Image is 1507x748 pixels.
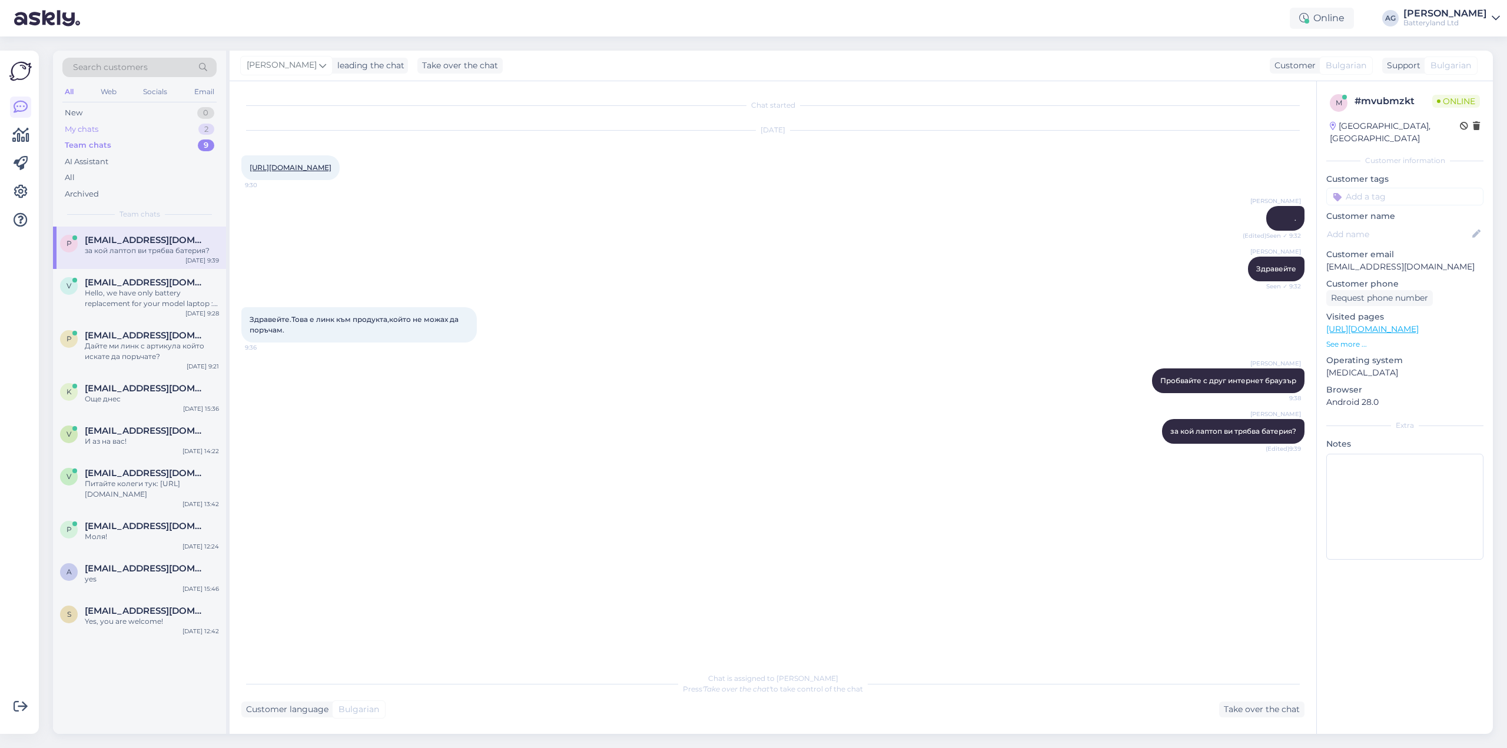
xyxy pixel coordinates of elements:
[85,383,207,394] span: karamanlievtoni@gmail.com
[85,277,207,288] span: victor.posderie@gmail.com
[1382,59,1420,72] div: Support
[1326,339,1483,350] p: See more ...
[1326,324,1419,334] a: [URL][DOMAIN_NAME]
[65,156,108,168] div: AI Assistant
[1326,290,1433,306] div: Request phone number
[1250,359,1301,368] span: [PERSON_NAME]
[182,627,219,636] div: [DATE] 12:42
[197,107,214,119] div: 0
[1382,10,1399,26] div: AG
[247,59,317,72] span: [PERSON_NAME]
[65,107,82,119] div: New
[85,436,219,447] div: И аз на вас!
[73,61,148,74] span: Search customers
[198,139,214,151] div: 9
[1250,197,1301,205] span: [PERSON_NAME]
[185,309,219,318] div: [DATE] 9:28
[1327,228,1470,241] input: Add name
[192,84,217,99] div: Email
[182,500,219,508] div: [DATE] 13:42
[185,256,219,265] div: [DATE] 9:39
[85,574,219,584] div: yes
[1250,410,1301,418] span: [PERSON_NAME]
[85,425,207,436] span: valbg69@abv.bg
[1294,214,1296,222] span: .
[250,163,331,172] a: [URL][DOMAIN_NAME]
[183,404,219,413] div: [DATE] 15:36
[198,124,214,135] div: 2
[245,343,289,352] span: 9:36
[187,362,219,371] div: [DATE] 9:21
[65,139,111,151] div: Team chats
[1326,311,1483,323] p: Visited pages
[1403,9,1500,28] a: [PERSON_NAME]Batteryland Ltd
[338,703,379,716] span: Bulgarian
[1326,248,1483,261] p: Customer email
[1326,420,1483,431] div: Extra
[67,239,72,248] span: p
[85,468,207,478] span: v.mateev@stimex.bg
[182,584,219,593] div: [DATE] 15:46
[120,209,160,220] span: Team chats
[67,281,71,290] span: v
[85,521,207,531] span: p_tzonev@abv.bg
[1403,18,1487,28] div: Batteryland Ltd
[85,341,219,362] div: Дайте ми линк с артикула който искате да поръчате?
[85,616,219,627] div: Yes, you are welcome!
[333,59,404,72] div: leading the chat
[1160,376,1296,385] span: Пробвайте с друг интернет браузър
[1326,188,1483,205] input: Add a tag
[85,563,207,574] span: aalbalat@gmail.com
[1336,98,1342,107] span: m
[65,172,75,184] div: All
[417,58,503,74] div: Take over the chat
[85,478,219,500] div: Питайте колеги тук: [URL][DOMAIN_NAME]
[67,334,72,343] span: p
[1257,282,1301,291] span: Seen ✓ 9:32
[1326,59,1366,72] span: Bulgarian
[9,60,32,82] img: Askly Logo
[245,181,289,190] span: 9:30
[1250,247,1301,256] span: [PERSON_NAME]
[67,610,71,619] span: s
[1270,59,1316,72] div: Customer
[67,387,72,396] span: k
[85,288,219,309] div: Hello, we have only battery replacement for your model laptop : [URL][DOMAIN_NAME]
[1257,394,1301,403] span: 9:38
[1326,438,1483,450] p: Notes
[1403,9,1487,18] div: [PERSON_NAME]
[67,567,72,576] span: a
[1326,261,1483,273] p: [EMAIL_ADDRESS][DOMAIN_NAME]
[1290,8,1354,29] div: Online
[67,472,71,481] span: v
[241,703,328,716] div: Customer language
[67,430,71,438] span: v
[98,84,119,99] div: Web
[683,684,863,693] span: Press to take control of the chat
[85,235,207,245] span: proffiler_@abv.bg
[1430,59,1471,72] span: Bulgarian
[1326,384,1483,396] p: Browser
[1355,94,1432,108] div: # mvubmzkt
[1330,120,1460,145] div: [GEOGRAPHIC_DATA], [GEOGRAPHIC_DATA]
[182,542,219,551] div: [DATE] 12:24
[85,330,207,341] span: proffiler_@abv.bg
[1326,210,1483,222] p: Customer name
[62,84,76,99] div: All
[1326,396,1483,408] p: Android 28.0
[1326,354,1483,367] p: Operating system
[1326,278,1483,290] p: Customer phone
[241,100,1304,111] div: Chat started
[1219,702,1304,717] div: Take over the chat
[85,245,219,256] div: за кой лаптоп ви трябва батерия?
[65,124,98,135] div: My chats
[85,606,207,616] span: samifilip19@gamil.com
[1432,95,1480,108] span: Online
[182,447,219,456] div: [DATE] 14:22
[1256,264,1296,273] span: Здравейте
[67,525,72,534] span: p
[141,84,170,99] div: Socials
[241,125,1304,135] div: [DATE]
[702,684,771,693] i: 'Take over the chat'
[1257,444,1301,453] span: (Edited) 9:39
